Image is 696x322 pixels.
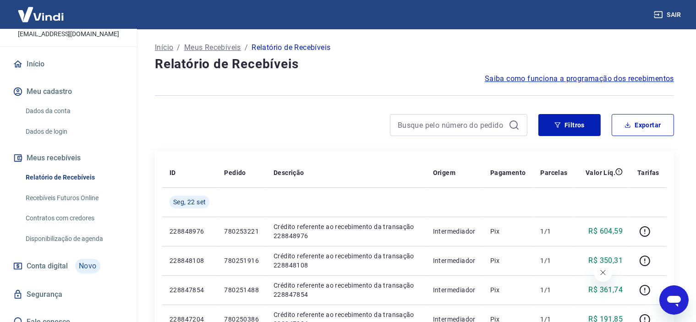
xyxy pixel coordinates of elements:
[170,168,176,177] p: ID
[485,73,674,84] a: Saiba como funciona a programação dos recebimentos
[490,227,526,236] p: Pix
[22,209,126,228] a: Contratos com credores
[177,42,180,53] p: /
[274,251,418,270] p: Crédito referente ao recebimento da transação 228848108
[11,148,126,168] button: Meus recebíveis
[252,42,330,53] p: Relatório de Recebíveis
[224,256,259,265] p: 780251916
[594,263,612,282] iframe: Fechar mensagem
[274,222,418,240] p: Crédito referente ao recebimento da transação 228848976
[433,256,476,265] p: Intermediador
[170,256,209,265] p: 228848108
[433,285,476,295] p: Intermediador
[22,122,126,141] a: Dados de login
[11,255,126,277] a: Conta digitalNovo
[637,168,659,177] p: Tarifas
[22,229,126,248] a: Disponibilização de agenda
[490,168,526,177] p: Pagamento
[541,168,568,177] p: Parcelas
[541,227,568,236] p: 1/1
[173,197,206,207] span: Seg, 22 set
[11,82,126,102] button: Meu cadastro
[433,168,455,177] p: Origem
[5,6,77,14] span: Olá! Precisa de ajuda?
[490,256,526,265] p: Pix
[612,114,674,136] button: Exportar
[652,6,685,23] button: Sair
[659,285,689,315] iframe: Botão para abrir a janela de mensagens
[538,114,601,136] button: Filtros
[224,285,259,295] p: 780251488
[22,189,126,207] a: Recebíveis Futuros Online
[586,168,615,177] p: Valor Líq.
[541,256,568,265] p: 1/1
[75,259,100,273] span: Novo
[22,102,126,120] a: Dados da conta
[18,29,119,39] p: [EMAIL_ADDRESS][DOMAIN_NAME]
[433,227,476,236] p: Intermediador
[398,118,505,132] input: Busque pelo número do pedido
[274,281,418,299] p: Crédito referente ao recebimento da transação 228847854
[22,168,126,187] a: Relatório de Recebíveis
[224,227,259,236] p: 780253221
[27,260,68,273] span: Conta digital
[11,54,126,74] a: Início
[589,284,623,295] p: R$ 361,74
[155,55,674,73] h4: Relatório de Recebíveis
[11,0,71,28] img: Vindi
[170,227,209,236] p: 228848976
[490,285,526,295] p: Pix
[245,42,248,53] p: /
[541,285,568,295] p: 1/1
[184,42,241,53] a: Meus Recebíveis
[170,285,209,295] p: 228847854
[11,284,126,305] a: Segurança
[589,226,623,237] p: R$ 604,59
[274,168,304,177] p: Descrição
[224,168,246,177] p: Pedido
[155,42,173,53] a: Início
[589,255,623,266] p: R$ 350,31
